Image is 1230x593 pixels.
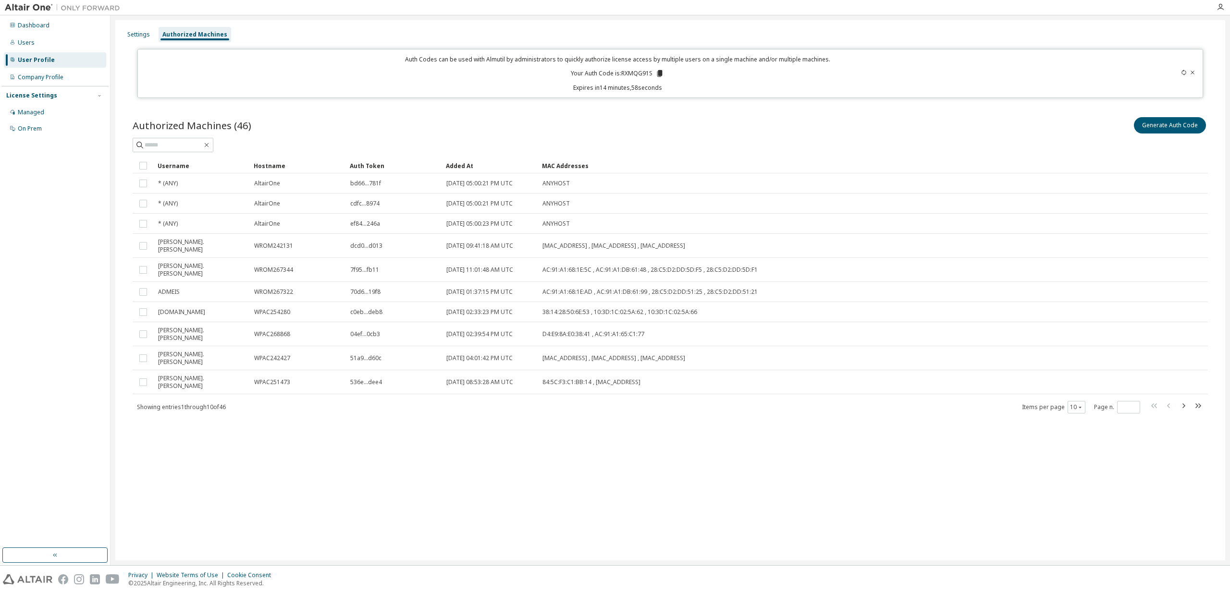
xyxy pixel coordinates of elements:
[542,242,685,250] span: [MAC_ADDRESS] , [MAC_ADDRESS] , [MAC_ADDRESS]
[254,308,290,316] span: WPAC254280
[254,200,280,207] span: AltairOne
[446,242,513,250] span: [DATE] 09:41:18 AM UTC
[542,288,758,296] span: AC:91:A1:68:1E:AD , AC:91:A1:DB:61:99 , 28:C5:D2:DD:51:25 , 28:C5:D2:DD:51:21
[446,378,513,386] span: [DATE] 08:53:28 AM UTC
[158,158,246,173] div: Username
[446,158,534,173] div: Added At
[90,574,100,584] img: linkedin.svg
[18,73,63,81] div: Company Profile
[350,242,382,250] span: dcd0...d013
[158,238,246,254] span: [PERSON_NAME].[PERSON_NAME]
[74,574,84,584] img: instagram.svg
[446,266,513,274] span: [DATE] 11:01:48 AM UTC
[542,330,644,338] span: D4:E9:8A:E0:38:41 , AC:91:A1:65:C1:77
[158,375,246,390] span: [PERSON_NAME].[PERSON_NAME]
[1022,401,1085,413] span: Items per page
[227,571,277,579] div: Cookie Consent
[446,220,513,228] span: [DATE] 05:00:23 PM UTC
[350,354,381,362] span: 51a9...d60c
[158,200,178,207] span: * (ANY)
[350,330,380,338] span: 04ef...0cb3
[133,119,251,132] span: Authorized Machines (46)
[106,574,120,584] img: youtube.svg
[6,92,57,99] div: License Settings
[158,308,205,316] span: [DOMAIN_NAME]
[18,39,35,47] div: Users
[128,571,157,579] div: Privacy
[350,220,380,228] span: ef84...246a
[542,308,697,316] span: 38:14:28:50:6E:53 , 10:3D:1C:02:5A:62 , 10:3D:1C:02:5A:66
[350,288,381,296] span: 70d6...19f8
[1134,117,1206,133] button: Generate Auth Code
[542,378,640,386] span: 84:5C:F3:C1:BB:14 , [MAC_ADDRESS]
[18,56,55,64] div: User Profile
[350,200,380,207] span: cdfc...8974
[446,354,513,362] span: [DATE] 04:01:42 PM UTC
[350,266,379,274] span: 7f95...fb11
[144,55,1091,63] p: Auth Codes can be used with Almutil by administrators to quickly authorize license access by mult...
[542,354,685,362] span: [MAC_ADDRESS] , [MAC_ADDRESS] , [MAC_ADDRESS]
[58,574,68,584] img: facebook.svg
[254,158,342,173] div: Hostname
[350,158,438,173] div: Auth Token
[158,327,246,342] span: [PERSON_NAME].[PERSON_NAME]
[158,220,178,228] span: * (ANY)
[254,220,280,228] span: AltairOne
[350,180,381,187] span: bd66...781f
[158,288,180,296] span: ADMEIS
[446,308,513,316] span: [DATE] 02:33:23 PM UTC
[542,180,570,187] span: ANYHOST
[18,22,49,29] div: Dashboard
[571,69,664,78] p: Your Auth Code is: RXMQG91S
[542,220,570,228] span: ANYHOST
[542,200,570,207] span: ANYHOST
[446,288,513,296] span: [DATE] 01:37:15 PM UTC
[254,180,280,187] span: AltairOne
[350,378,382,386] span: 536e...dee4
[542,266,758,274] span: AC:91:A1:68:1E:5C , AC:91:A1:DB:61:48 , 28:C5:D2:DD:5D:F5 , 28:C5:D2:DD:5D:F1
[254,378,290,386] span: WPAC251473
[542,158,1107,173] div: MAC Addresses
[446,200,513,207] span: [DATE] 05:00:21 PM UTC
[446,330,513,338] span: [DATE] 02:39:54 PM UTC
[1094,401,1140,413] span: Page n.
[254,242,293,250] span: WROM242131
[162,31,227,38] div: Authorized Machines
[254,266,293,274] span: WROM267344
[446,180,513,187] span: [DATE] 05:00:21 PM UTC
[3,574,52,584] img: altair_logo.svg
[158,351,246,366] span: [PERSON_NAME].[PERSON_NAME]
[127,31,150,38] div: Settings
[158,262,246,278] span: [PERSON_NAME].[PERSON_NAME]
[158,180,178,187] span: * (ANY)
[1070,403,1083,411] button: 10
[128,579,277,587] p: © 2025 Altair Engineering, Inc. All Rights Reserved.
[254,330,290,338] span: WPAC268868
[137,403,226,411] span: Showing entries 1 through 10 of 46
[5,3,125,12] img: Altair One
[18,125,42,133] div: On Prem
[254,354,290,362] span: WPAC242427
[144,84,1091,92] p: Expires in 14 minutes, 58 seconds
[157,571,227,579] div: Website Terms of Use
[254,288,293,296] span: WROM267322
[18,109,44,116] div: Managed
[350,308,382,316] span: c0eb...deb8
